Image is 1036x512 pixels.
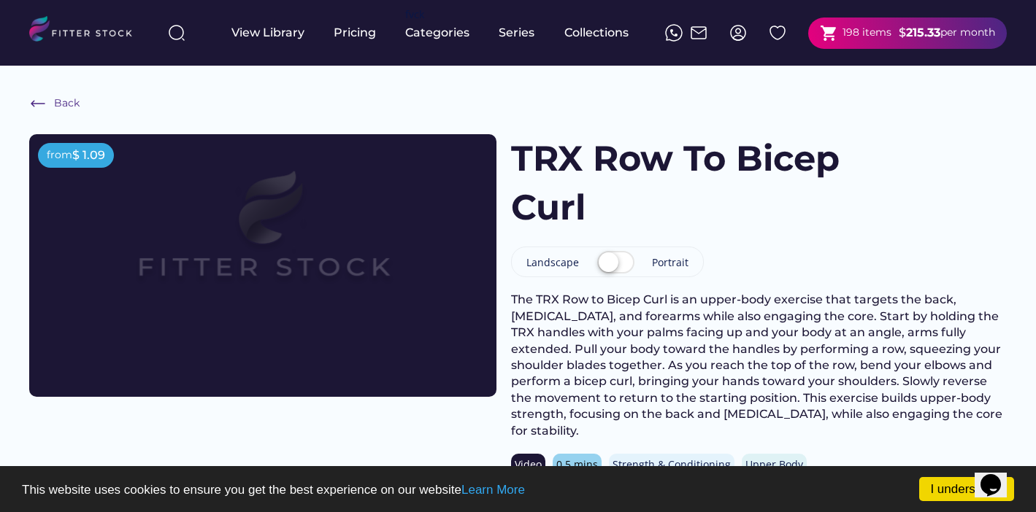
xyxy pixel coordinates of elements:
[899,25,906,41] div: $
[168,24,185,42] img: search-normal%203.svg
[22,484,1014,496] p: This website uses cookies to ensure you get the best experience on our website
[975,454,1021,497] iframe: chat widget
[499,25,535,41] div: Series
[613,457,731,472] div: Strength & Conditioning
[745,457,803,472] div: Upper Body
[906,26,940,39] strong: 215.33
[564,25,629,41] div: Collections
[511,292,1007,439] div: The TRX Row to Bicep Curl is an upper-body exercise that targets the back, [MEDICAL_DATA], and fo...
[461,483,525,497] a: Learn More
[919,477,1014,501] a: I understand!
[29,16,145,46] img: LOGO.svg
[405,7,424,22] div: fvck
[29,95,47,112] img: Frame%20%286%29.svg
[405,25,469,41] div: Categories
[769,24,786,42] img: Group%201000002324%20%282%29.svg
[690,24,707,42] img: Frame%2051.svg
[940,26,995,40] div: per month
[556,457,598,472] div: 0.5 mins
[47,148,72,163] div: from
[729,24,747,42] img: profile-circle.svg
[515,457,542,472] div: Video
[72,147,105,163] div: $ 1.09
[511,134,883,232] h1: TRX Row To Bicep Curl
[843,26,891,40] div: 198 items
[54,96,80,111] div: Back
[526,255,579,270] div: Landscape
[334,25,376,41] div: Pricing
[231,25,304,41] div: View Library
[820,24,838,42] button: shopping_cart
[76,134,450,344] img: Frame%2079%20%281%29.svg
[652,255,688,270] div: Portrait
[665,24,683,42] img: meteor-icons_whatsapp%20%281%29.svg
